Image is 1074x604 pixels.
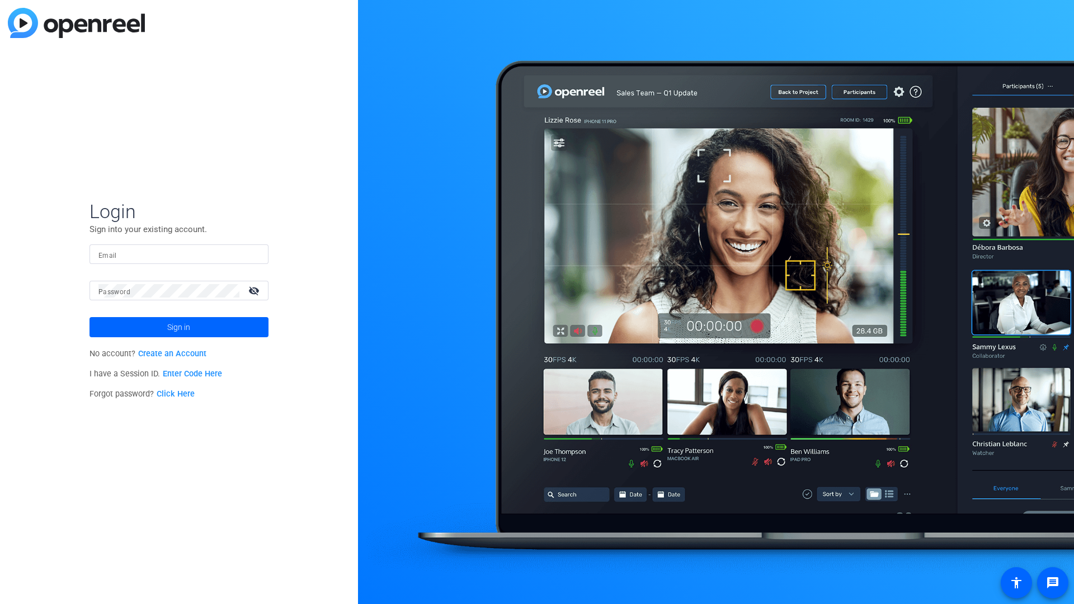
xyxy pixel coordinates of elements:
span: Forgot password? [89,389,195,399]
a: Click Here [157,389,195,399]
span: Sign in [167,313,190,341]
mat-icon: visibility_off [242,282,268,299]
span: Login [89,200,268,223]
p: Sign into your existing account. [89,223,268,235]
button: Sign in [89,317,268,337]
mat-label: Email [98,252,117,259]
input: Enter Email Address [98,248,260,261]
mat-label: Password [98,288,130,296]
span: I have a Session ID. [89,369,222,379]
span: No account? [89,349,206,358]
mat-icon: accessibility [1010,576,1023,589]
a: Create an Account [138,349,206,358]
img: blue-gradient.svg [8,8,145,38]
mat-icon: message [1046,576,1059,589]
a: Enter Code Here [163,369,222,379]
